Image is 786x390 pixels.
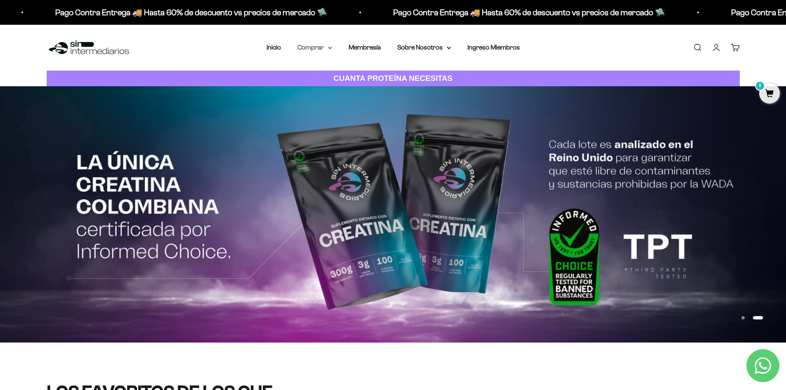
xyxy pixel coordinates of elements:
strong: CUANTA PROTEÍNA NECESITAS [333,74,453,83]
summary: Sobre Nosotros [397,42,451,53]
a: Membresía [349,44,381,51]
p: Pago Contra Entrega 🚚 Hasta 60% de descuento vs precios de mercado 🛸 [389,6,661,19]
a: Inicio [267,44,281,51]
a: Ingreso Miembros [467,44,520,51]
p: Pago Contra Entrega 🚚 Hasta 60% de descuento vs precios de mercado 🛸 [51,6,323,19]
a: CUANTA PROTEÍNA NECESITAS [47,71,740,87]
a: 0 [759,90,780,99]
summary: Comprar [297,42,332,53]
mark: 0 [755,81,765,91]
